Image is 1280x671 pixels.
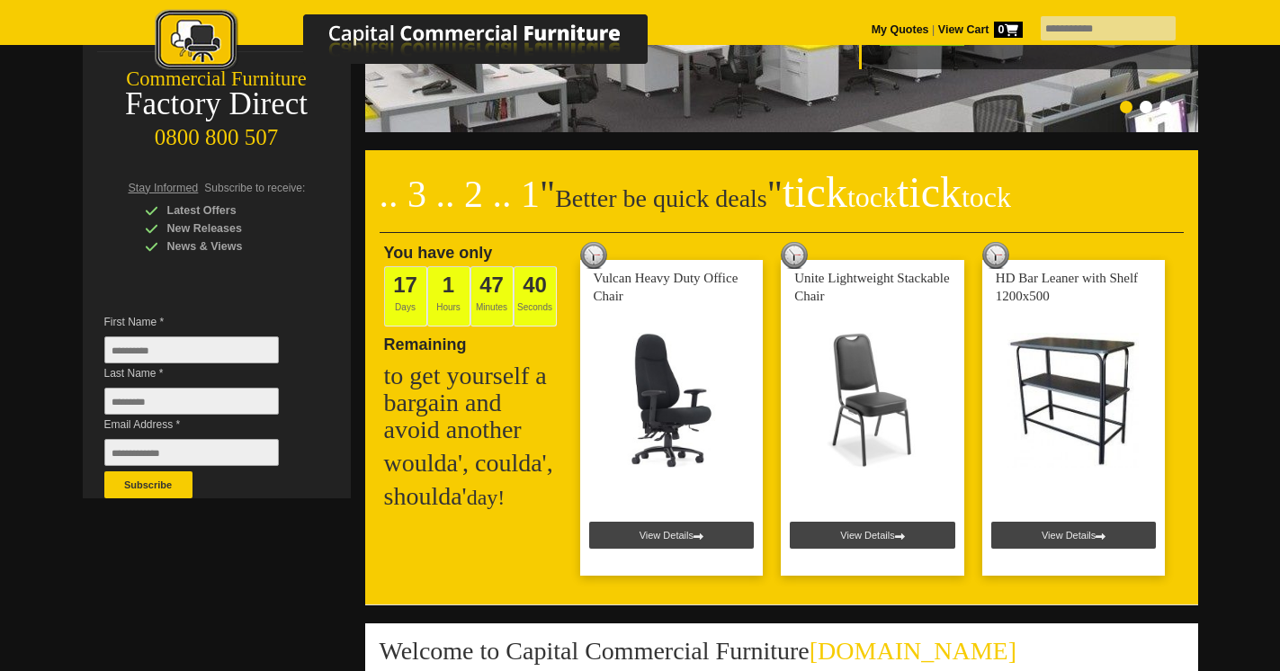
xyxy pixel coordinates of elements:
[523,273,547,297] span: 40
[380,179,1184,233] h2: Better be quick deals
[104,313,306,331] span: First Name *
[365,122,1202,135] a: WE'VE GOT THE LOT!Buy individually or use our quote builder for discounts on multiple units throu...
[935,23,1022,36] a: View Cart0
[104,471,192,498] button: Subscribe
[872,23,929,36] a: My Quotes
[1159,101,1172,113] li: Page dot 3
[104,364,306,382] span: Last Name *
[540,174,555,215] span: "
[479,273,504,297] span: 47
[514,266,557,327] span: Seconds
[1120,101,1132,113] li: Page dot 1
[129,182,199,194] span: Stay Informed
[962,181,1011,213] span: tock
[384,266,427,327] span: Days
[384,362,564,443] h2: to get yourself a bargain and avoid another
[145,201,316,219] div: Latest Offers
[393,273,417,297] span: 17
[105,9,735,80] a: Capital Commercial Furniture Logo
[384,328,467,353] span: Remaining
[384,450,564,477] h2: woulda', coulda',
[380,174,541,215] span: .. 3 .. 2 .. 1
[83,116,351,150] div: 0800 800 507
[982,242,1009,269] img: tick tock deal clock
[1140,101,1152,113] li: Page dot 2
[104,336,279,363] input: First Name *
[847,181,897,213] span: tock
[83,92,351,117] div: Factory Direct
[427,266,470,327] span: Hours
[810,637,1016,665] span: [DOMAIN_NAME]
[104,439,279,466] input: Email Address *
[83,67,351,92] div: Commercial Furniture
[145,237,316,255] div: News & Views
[145,219,316,237] div: New Releases
[938,23,1023,36] strong: View Cart
[783,168,1011,216] span: tick tick
[994,22,1023,38] span: 0
[105,9,735,75] img: Capital Commercial Furniture Logo
[767,174,1011,215] span: "
[384,483,564,511] h2: shoulda'
[443,273,454,297] span: 1
[204,182,305,194] span: Subscribe to receive:
[384,244,493,262] span: You have only
[781,242,808,269] img: tick tock deal clock
[104,388,279,415] input: Last Name *
[580,242,607,269] img: tick tock deal clock
[104,416,306,434] span: Email Address *
[470,266,514,327] span: Minutes
[467,486,506,509] span: day!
